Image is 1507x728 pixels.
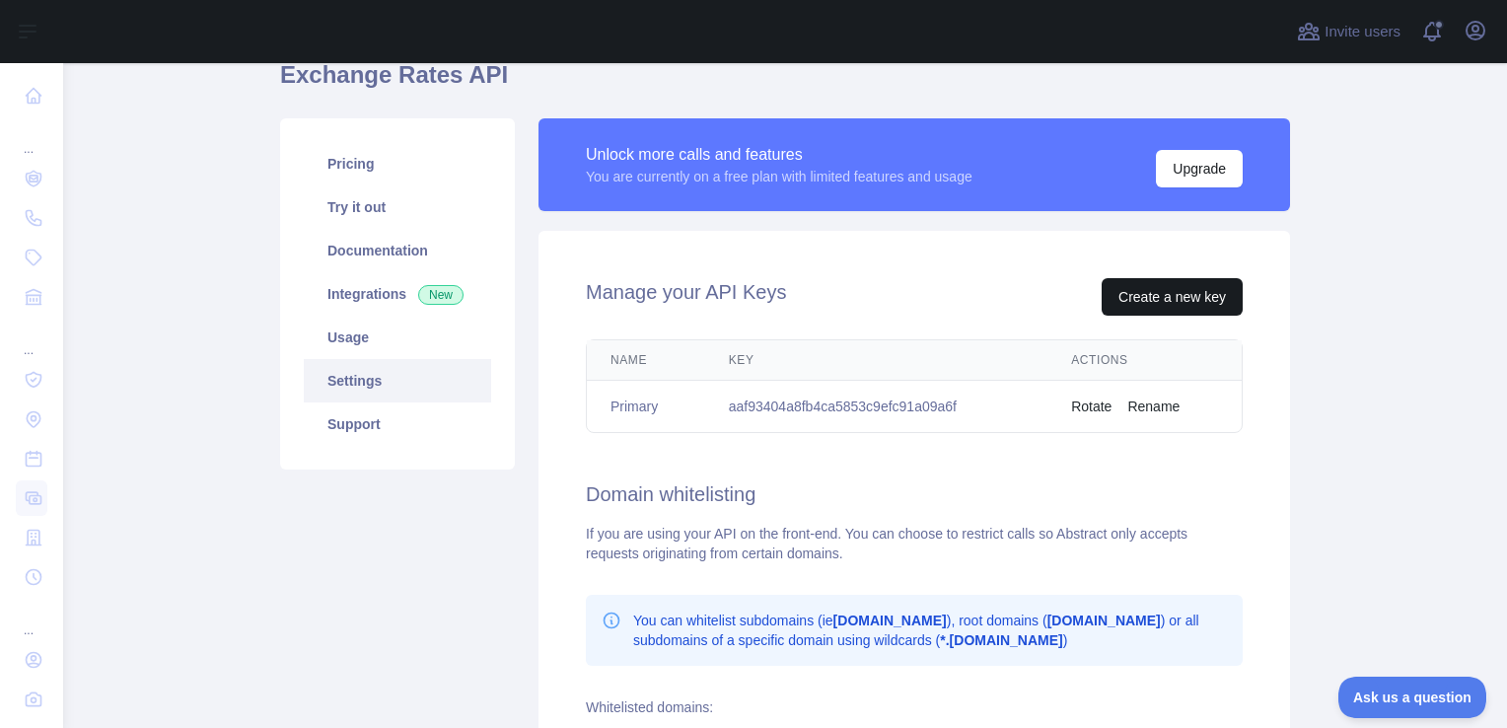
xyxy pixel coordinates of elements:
td: aaf93404a8fb4ca5853c9efc91a09a6f [705,381,1047,433]
a: Try it out [304,185,491,229]
label: Whitelisted domains: [586,699,713,715]
span: Invite users [1325,21,1400,43]
td: Primary [587,381,705,433]
button: Create a new key [1102,278,1243,316]
div: ... [16,117,47,157]
th: Actions [1047,340,1242,381]
span: New [418,285,464,305]
a: Settings [304,359,491,402]
b: *.[DOMAIN_NAME] [940,632,1062,648]
div: ... [16,319,47,358]
button: Upgrade [1156,150,1243,187]
div: ... [16,599,47,638]
button: Invite users [1293,16,1404,47]
b: [DOMAIN_NAME] [833,613,947,628]
button: Rename [1127,397,1180,416]
th: Name [587,340,705,381]
div: You are currently on a free plan with limited features and usage [586,167,972,186]
a: Support [304,402,491,446]
p: You can whitelist subdomains (ie ), root domains ( ) or all subdomains of a specific domain using... [633,611,1227,650]
b: [DOMAIN_NAME] [1047,613,1161,628]
iframe: Toggle Customer Support [1338,677,1487,718]
a: Integrations New [304,272,491,316]
div: Unlock more calls and features [586,143,972,167]
div: If you are using your API on the front-end. You can choose to restrict calls so Abstract only acc... [586,524,1243,563]
a: Documentation [304,229,491,272]
a: Pricing [304,142,491,185]
h2: Domain whitelisting [586,480,1243,508]
h2: Manage your API Keys [586,278,786,316]
button: Rotate [1071,397,1112,416]
th: Key [705,340,1047,381]
a: Usage [304,316,491,359]
h1: Exchange Rates API [280,59,1290,107]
